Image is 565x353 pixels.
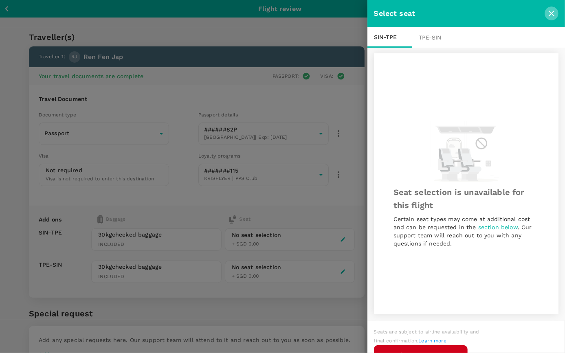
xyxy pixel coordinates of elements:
[367,27,412,48] div: SIN - TPE
[545,7,558,20] button: close
[394,215,539,248] p: Certain seat types may come at additional cost and can be requested in the . Our support team wil...
[374,8,545,20] div: Select seat
[478,224,518,230] span: section below
[374,329,479,344] span: Seats are subject to airline availability and final confirmation.
[394,186,539,212] h6: Seat selection is unavailable for this flight
[418,338,446,344] a: Learn more
[412,27,457,48] div: TPE - SIN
